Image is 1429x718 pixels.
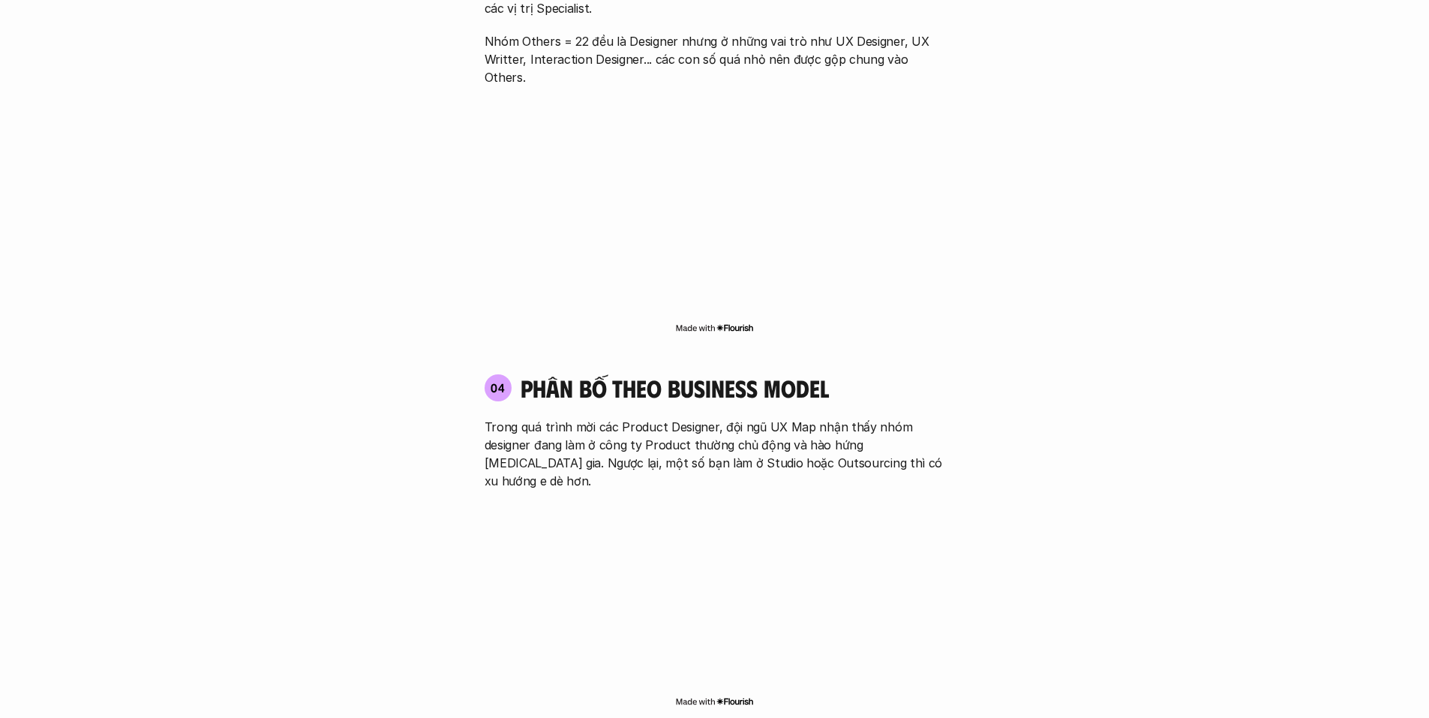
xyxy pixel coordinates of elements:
p: 04 [491,382,506,394]
iframe: Interactive or visual content [471,94,959,319]
h4: phân bố theo business model [521,374,829,402]
img: Made with Flourish [675,695,754,707]
p: Trong quá trình mời các Product Designer, đội ngũ UX Map nhận thấy nhóm designer đang làm ở công ... [485,418,945,490]
img: Made with Flourish [675,322,754,334]
p: Nhóm Others = 22 đều là Designer nhưng ở những vai trò như UX Designer, UX Writter, Interaction D... [485,32,945,86]
iframe: Interactive or visual content [471,497,959,692]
